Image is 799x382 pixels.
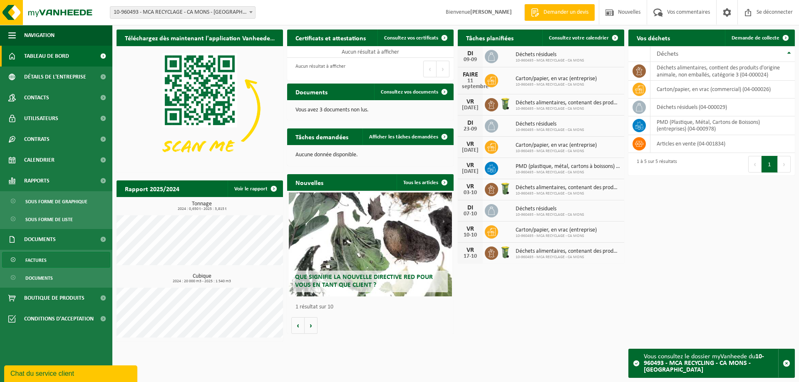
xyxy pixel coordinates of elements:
[516,206,556,212] font: Déchets résiduels
[778,156,791,173] button: Suivant
[467,205,473,211] font: DI
[24,295,84,301] font: Boutique de produits
[516,227,597,233] font: Carton/papier, en vrac (entreprise)
[384,35,438,41] font: Consultez vos certificats
[667,9,710,15] font: Vos commentaires
[289,192,452,296] a: Que signifie la nouvelle directive RED pour vous en tant que client ?
[516,248,727,254] font: Déchets alimentaires, contenant des produits d'origine animale, non emballés, catégorie 3
[657,51,678,57] font: Déchets
[470,9,512,15] font: [PERSON_NAME]
[464,232,477,238] font: 10-10
[2,270,110,286] a: Documents
[524,4,595,21] a: Demander un devis
[657,65,780,78] font: déchets alimentaires, contient des produits d'origine animale, non emballés, catégorie 3 (04-000024)
[462,147,479,153] font: [DATE]
[768,162,771,168] font: 1
[732,35,779,41] font: Demande de collecte
[464,126,477,132] font: 23-09
[516,185,727,191] font: Déchets alimentaires, contenant des produits d'origine animale, non emballés, catégorie 3
[516,234,584,238] font: 10-960493 - MCA RECYCLAGE - CA MONS
[295,274,433,288] font: Que signifie la nouvelle directive RED pour vous en tant que client ?
[295,134,348,141] font: Tâches demandées
[464,253,477,259] font: 17-10
[657,119,760,132] font: PMD (Plastique, Métal, Cartons de Boissons) (entreprises) (04-000978)
[178,207,226,211] font: 2024 : 0,650 t - 2025 : 3,815 t
[516,121,556,127] font: Déchets résiduels
[464,57,477,63] font: 09-09
[516,100,727,106] font: Déchets alimentaires, contenant des produits d'origine animale, non emballés, catégorie 3
[466,35,514,42] font: Tâches planifiées
[24,32,55,39] font: Navigation
[110,7,255,18] span: 10-960493 - MCA RECYCLAGE - CA MONS - MONS
[2,211,110,227] a: Sous forme de liste
[644,353,764,373] font: 10-960493 - MCA RECYCLING - CA MONS - [GEOGRAPHIC_DATA]
[467,50,473,57] font: DI
[462,78,489,90] font: 11 septembre
[498,182,512,196] img: WB-0140-HPE-GN-50
[381,89,438,95] font: Consultez vos documents
[295,152,358,158] font: Aucune donnée disponible.
[24,136,50,143] font: Contrats
[516,82,584,87] font: 10-960493 - MCA RECYCLAGE - CA MONS
[757,9,793,15] font: Se déconnecter
[24,316,94,322] font: Conditions d'acceptation
[618,9,640,15] font: Nouvelles
[516,106,584,111] font: 10-960493 - MCA RECYCLAGE - CA MONS
[25,276,53,281] font: Documents
[657,104,727,111] font: déchets résiduels (04-000029)
[516,128,584,132] font: 10-960493 - MCA RECYCLAGE - CA MONS
[464,190,477,196] font: 03-10
[462,168,479,175] font: [DATE]
[173,279,231,283] font: 2024 : 20 000 m3 - 2025 : 1 540 m3
[543,9,588,15] font: Demander un devis
[446,9,470,15] font: Bienvenue
[25,217,73,222] font: Sous forme de liste
[516,76,597,82] font: Carton/papier, en vrac (entreprise)
[725,30,794,46] a: Demande de collecte
[295,304,333,310] font: 1 résultat sur 10
[462,105,479,111] font: [DATE]
[466,141,474,148] font: VR
[295,180,323,187] font: Nouvelles
[295,89,328,96] font: Documents
[24,157,55,163] font: Calendrier
[466,99,474,105] font: VR
[4,364,139,382] iframe: widget de discussion
[234,186,268,192] font: Voir le rapport
[125,35,277,42] font: Téléchargez dès maintenant l'application Vanheede+ !
[516,142,597,148] font: Carton/papier, en vrac (entreprise)
[24,53,69,59] font: Tableau de bord
[192,201,212,207] font: Tonnage
[463,71,478,78] font: FAIRE
[369,134,438,140] font: Afficher les tâches demandées
[748,156,762,173] button: Précédent
[466,162,474,169] font: VR
[516,149,584,153] font: 10-960493 - MCA RECYCLAGE - CA MONS
[342,49,399,55] font: Aucun résultat à afficher
[657,86,771,93] font: carton/papier, en vrac (commercial) (04-000026)
[228,180,282,197] a: Voir le rapport
[466,247,474,254] font: VR
[377,30,453,46] a: Consultez vos certificats
[423,61,437,77] button: Précédent
[374,84,453,100] a: Consultez vos documents
[295,107,369,113] font: Vous avez 3 documents non lus.
[295,35,366,42] font: Certificats et attestations
[637,159,677,164] font: 1 à 5 sur 5 résultats
[110,6,256,19] span: 10-960493 - MCA RECYCLAGE - CA MONS - MONS
[2,252,110,268] a: Factures
[24,237,56,243] font: Documents
[762,156,778,173] button: 1
[24,178,50,184] font: Rapports
[498,245,512,259] img: WB-0140-HPE-GN-50
[516,191,584,196] font: 10-960493 - MCA RECYCLAGE - CA MONS
[362,128,453,145] a: Afficher les tâches demandées
[637,35,670,42] font: Vos déchets
[466,226,474,232] font: VR
[657,141,725,147] font: articles en vente (04-001834)
[295,64,345,69] font: Aucun résultat à afficher
[516,212,584,217] font: 10-960493 - MCA RECYCLAGE - CA MONS
[467,120,473,126] font: DI
[24,74,86,80] font: Détails de l'entreprise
